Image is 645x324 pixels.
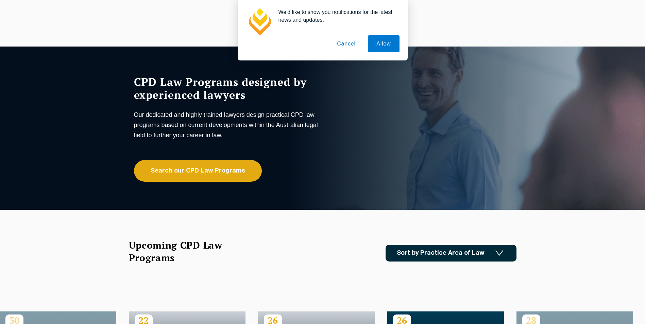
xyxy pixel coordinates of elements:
a: Search our CPD Law Programs [134,160,262,182]
h2: Upcoming CPD Law Programs [129,239,239,264]
div: We'd like to show you notifications for the latest news and updates. [273,8,400,24]
h1: CPD Law Programs designed by experienced lawyers [134,75,321,101]
p: Our dedicated and highly trained lawyers design practical CPD law programs based on current devel... [134,110,321,140]
a: Sort by Practice Area of Law [386,245,516,262]
button: Cancel [328,35,364,52]
button: Allow [368,35,399,52]
img: notification icon [246,8,273,35]
img: Icon [495,250,503,256]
